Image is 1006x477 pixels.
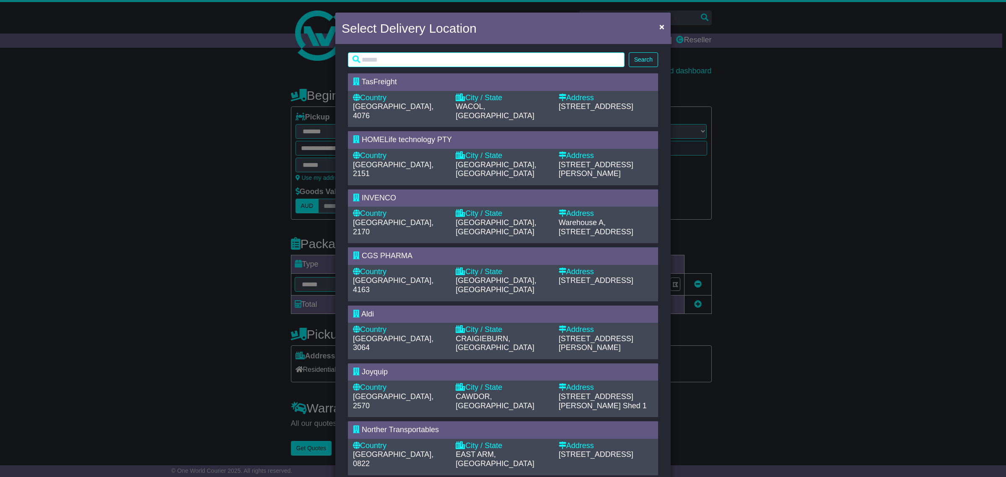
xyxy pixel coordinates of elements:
span: [STREET_ADDRESS] [559,228,633,236]
span: [STREET_ADDRESS] [559,276,633,285]
span: CRAIGIEBURN, [GEOGRAPHIC_DATA] [456,334,534,352]
span: CGS PHARMA [362,251,412,260]
span: [STREET_ADDRESS][PERSON_NAME] [559,392,633,410]
span: [GEOGRAPHIC_DATA], [GEOGRAPHIC_DATA] [456,276,536,294]
div: Country [353,325,447,334]
div: Address [559,151,653,161]
span: Aldi [361,310,374,318]
span: [STREET_ADDRESS][PERSON_NAME] [559,334,633,352]
span: × [659,22,664,31]
div: Address [559,267,653,277]
span: EAST ARM, [GEOGRAPHIC_DATA] [456,450,534,468]
div: Address [559,383,653,392]
span: Shed 1 [623,402,647,410]
span: WACOL, [GEOGRAPHIC_DATA] [456,102,534,120]
span: [GEOGRAPHIC_DATA], 4076 [353,102,433,120]
span: TasFreight [362,78,397,86]
span: [STREET_ADDRESS] [559,102,633,111]
div: City / State [456,383,550,392]
div: Address [559,325,653,334]
button: Search [629,52,658,67]
span: [GEOGRAPHIC_DATA], [GEOGRAPHIC_DATA] [456,218,536,236]
div: Country [353,383,447,392]
span: [GEOGRAPHIC_DATA], 2151 [353,161,433,178]
span: Warehouse A, [559,218,606,227]
span: Joyquip [362,368,388,376]
div: Country [353,267,447,277]
span: [STREET_ADDRESS][PERSON_NAME] [559,161,633,178]
span: [GEOGRAPHIC_DATA], 4163 [353,276,433,294]
div: City / State [456,267,550,277]
span: [GEOGRAPHIC_DATA], 0822 [353,450,433,468]
div: City / State [456,93,550,103]
span: Norther Transportables [362,425,439,434]
span: [GEOGRAPHIC_DATA], [GEOGRAPHIC_DATA] [456,161,536,178]
div: Address [559,93,653,103]
h4: Select Delivery Location [342,19,477,38]
div: City / State [456,209,550,218]
div: City / State [456,325,550,334]
span: [GEOGRAPHIC_DATA], 3064 [353,334,433,352]
div: Country [353,209,447,218]
div: Country [353,441,447,451]
div: Address [559,441,653,451]
div: Country [353,93,447,103]
span: CAWDOR, [GEOGRAPHIC_DATA] [456,392,534,410]
button: Close [655,18,669,35]
span: HOMELife technology PTY [362,135,452,144]
div: City / State [456,441,550,451]
div: Address [559,209,653,218]
span: [GEOGRAPHIC_DATA], 2170 [353,218,433,236]
span: [STREET_ADDRESS] [559,450,633,459]
div: Country [353,151,447,161]
span: INVENCO [362,194,396,202]
div: City / State [456,151,550,161]
span: [GEOGRAPHIC_DATA], 2570 [353,392,433,410]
